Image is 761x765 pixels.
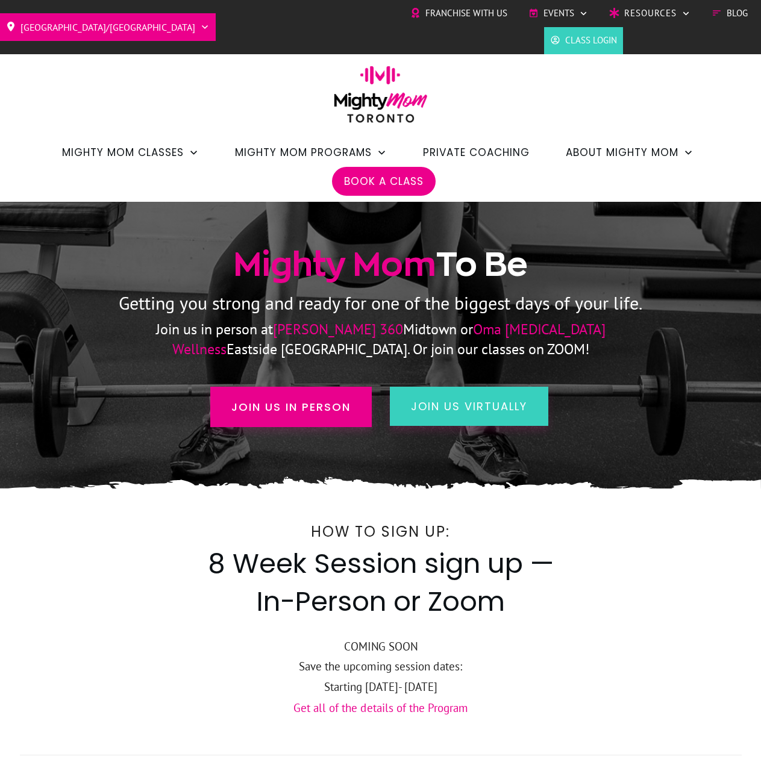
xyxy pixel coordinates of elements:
span: About Mighty Mom [566,142,678,163]
p: Starting [DATE]- [DATE] [20,677,742,697]
span: Events [543,4,574,22]
a: Resources [609,4,691,22]
p: Join us in person at Midtown or Eastside [GEOGRAPHIC_DATA]. Or join our classes on ZOOM! [105,320,656,359]
a: About Mighty Mom [566,142,694,163]
span: How to Sign Up: [311,522,450,542]
a: [GEOGRAPHIC_DATA]/[GEOGRAPHIC_DATA] [6,17,210,37]
a: Book a Class [344,171,424,192]
a: Events [528,4,588,22]
a: Join us in person [210,387,372,427]
span: [PERSON_NAME] 360 [273,320,403,339]
span: Mighty Mom Programs [235,142,372,163]
img: mightymom-logo-toronto [328,66,434,131]
a: Mighty Mom Programs [235,142,387,163]
span: 8 Week Session sign up — In-Person or Zoom [208,545,554,620]
span: Class Login [565,31,617,49]
a: Private Coaching [423,142,530,163]
span: Join us in person [231,399,351,415]
a: Franchise with Us [410,4,507,22]
span: Mighty Mom Classes [62,142,184,163]
p: Getting you strong and ready for one of the biggest days of your life. [20,287,742,319]
h1: To Be [20,243,742,286]
span: Blog [727,4,748,22]
span: Franchise with Us [425,4,507,22]
a: Mighty Mom Classes [62,142,199,163]
span: [GEOGRAPHIC_DATA]/[GEOGRAPHIC_DATA] [20,17,195,37]
span: join us virtually [411,399,527,414]
a: Blog [712,4,748,22]
span: Resources [624,4,677,22]
p: COMING SOON Save the upcoming session dates: [20,637,742,677]
span: Oma [MEDICAL_DATA] Wellness [172,320,606,358]
a: Class Login [550,31,617,49]
a: join us virtually [390,387,548,426]
a: Get all of the details of the Program [293,701,468,715]
span: Mighty Mom [233,246,436,282]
